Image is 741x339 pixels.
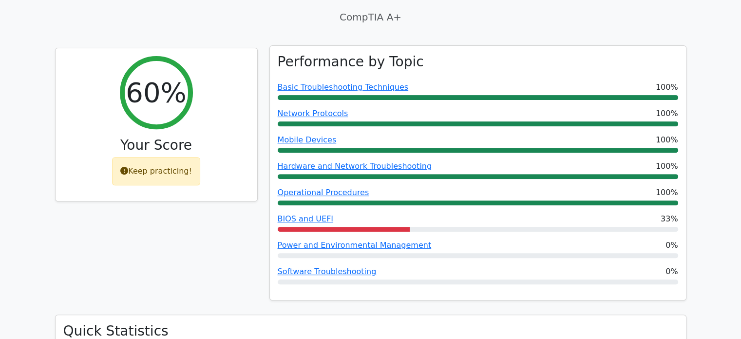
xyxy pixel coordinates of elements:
[278,240,432,250] a: Power and Environmental Management
[278,188,369,197] a: Operational Procedures
[126,76,186,109] h2: 60%
[55,10,686,24] p: CompTIA A+
[665,239,678,251] span: 0%
[112,157,200,185] div: Keep practicing!
[278,82,409,92] a: Basic Troubleshooting Techniques
[656,134,678,146] span: 100%
[656,160,678,172] span: 100%
[665,266,678,278] span: 0%
[278,109,348,118] a: Network Protocols
[278,161,432,171] a: Hardware and Network Troubleshooting
[656,81,678,93] span: 100%
[661,213,678,225] span: 33%
[278,267,377,276] a: Software Troubleshooting
[278,54,424,70] h3: Performance by Topic
[278,135,337,144] a: Mobile Devices
[656,108,678,120] span: 100%
[656,187,678,199] span: 100%
[63,137,249,154] h3: Your Score
[278,214,333,223] a: BIOS and UEFI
